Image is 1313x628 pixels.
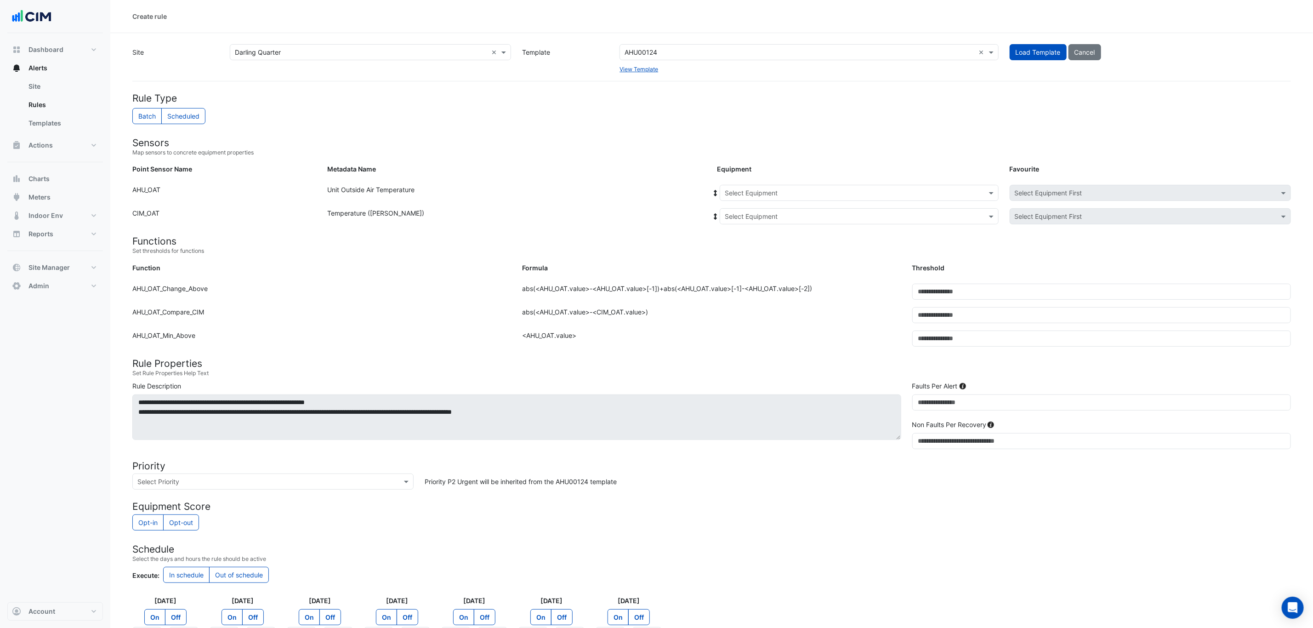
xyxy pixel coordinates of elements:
[7,206,103,225] button: Indoor Env
[7,277,103,295] button: Admin
[28,141,53,150] span: Actions
[132,501,1291,512] h4: Equipment Score
[127,44,224,74] label: Site
[28,263,70,272] span: Site Manager
[1010,44,1067,60] button: Load Template
[720,208,999,224] app-equipment-select: Select Equipment
[309,596,331,605] label: [DATE]
[322,185,711,205] div: Unit Outside Air Temperature
[386,596,408,605] label: [DATE]
[1282,597,1304,619] div: Open Intercom Messenger
[7,188,103,206] button: Meters
[132,358,1291,369] h4: Rule Properties
[127,331,517,354] div: AHU_OAT_Min_Above
[1069,44,1101,60] button: Cancel
[517,331,906,354] div: <AHU_OAT.value>
[154,596,176,605] label: [DATE]
[608,609,629,625] label: On
[7,40,103,59] button: Dashboard
[319,609,341,625] label: Off
[711,211,720,221] span: Copy equipment to all points
[127,284,517,307] div: AHU_OAT_Change_Above
[463,596,485,605] label: [DATE]
[132,514,164,531] label: Count rule towards calculation of equipment performance scores
[912,420,987,429] label: Non Faults Per Recovery
[28,211,63,220] span: Indoor Env
[551,609,573,625] label: Off
[132,108,162,124] label: Batch
[7,59,103,77] button: Alerts
[222,609,243,625] label: On
[7,136,103,154] button: Actions
[987,421,995,429] div: Tooltip anchor
[132,567,1291,585] div: Control whether the rule executes during or outside the schedule times
[530,609,551,625] label: On
[132,92,1291,104] h4: Rule Type
[28,174,50,183] span: Charts
[717,165,751,173] strong: Equipment
[517,307,906,331] div: abs(<AHU_OAT.value>-<CIM_OAT.value>)
[1010,185,1291,201] app-favourites-select: Select Favourite
[491,47,499,57] span: Clear
[959,382,967,390] div: Tooltip anchor
[28,193,51,202] span: Meters
[11,7,52,26] img: Company Logo
[618,596,640,605] label: [DATE]
[163,567,210,583] label: In schedule
[1010,165,1040,173] strong: Favourite
[620,66,658,73] a: View Template
[127,307,517,331] div: AHU_OAT_Compare_CIM
[242,609,264,625] label: Off
[12,281,21,291] app-icon: Admin
[21,77,103,96] a: Site
[628,609,650,625] label: Off
[376,609,397,625] label: On
[163,514,199,531] label: Do not count rule towards calculation of equipment performance scores?
[517,284,906,307] div: abs(<AHU_OAT.value>-<AHU_OAT.value>[-1])+abs(<AHU_OAT.value>[-1]-<AHU_OAT.value>[-2])
[132,571,159,579] strong: Execute:
[474,609,495,625] label: Off
[161,108,205,124] label: Scheduled
[522,264,548,272] strong: Formula
[132,555,1291,563] small: Select the days and hours the rule should be active
[12,263,21,272] app-icon: Site Manager
[28,45,63,54] span: Dashboard
[7,170,103,188] button: Charts
[1010,208,1291,224] app-favourites-select: Select Favourite
[132,381,181,391] label: Rule Description
[327,165,376,173] strong: Metadata Name
[397,609,418,625] label: Off
[21,114,103,132] a: Templates
[28,229,53,239] span: Reports
[711,188,720,198] span: Copy equipment to all points
[912,264,945,272] strong: Threshold
[540,596,563,605] label: [DATE]
[28,63,47,73] span: Alerts
[720,185,999,201] app-equipment-select: Select Equipment
[12,174,21,183] app-icon: Charts
[132,543,1291,555] h4: Schedule
[28,281,49,291] span: Admin
[12,193,21,202] app-icon: Meters
[232,596,254,605] label: [DATE]
[132,369,1291,377] small: Set Rule Properties Help Text
[7,77,103,136] div: Alerts
[132,247,1291,255] small: Set thresholds for functions
[12,63,21,73] app-icon: Alerts
[322,208,711,228] div: Temperature ([PERSON_NAME])
[132,264,160,272] strong: Function
[127,185,322,205] div: AHU_OAT
[7,602,103,621] button: Account
[165,609,187,625] label: Off
[132,137,1291,148] h4: Sensors
[12,141,21,150] app-icon: Actions
[132,460,1291,472] h4: Priority
[21,96,103,114] a: Rules
[132,165,192,173] strong: Point Sensor Name
[132,235,1291,247] h4: Functions
[12,211,21,220] app-icon: Indoor Env
[517,44,614,74] label: Template
[419,474,1296,490] div: Priority P2 Urgent will be inherited from the AHU00124 template
[209,567,269,583] label: Out of schedule
[7,225,103,243] button: Reports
